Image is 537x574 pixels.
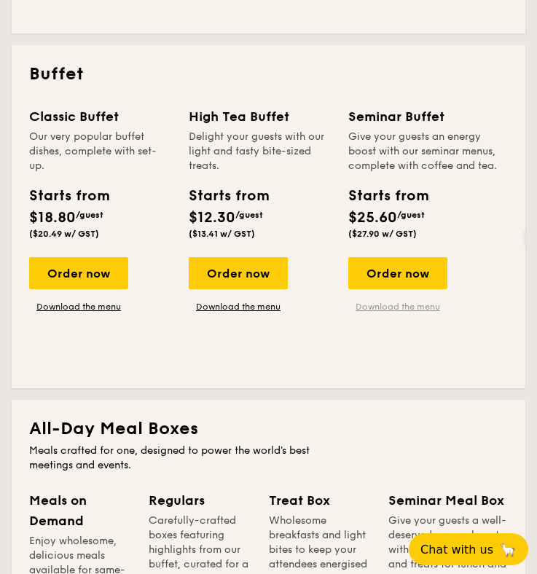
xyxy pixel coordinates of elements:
a: Download the menu [348,301,447,312]
span: ($13.41 w/ GST) [189,229,255,239]
div: Starts from [189,185,254,207]
div: Seminar Buffet [348,106,508,127]
span: /guest [397,210,425,220]
div: Starts from [29,185,94,207]
div: Starts from [348,185,422,207]
div: Delight your guests with our light and tasty bite-sized treats. [189,130,331,173]
span: /guest [235,210,263,220]
div: Give your guests an energy boost with our seminar menus, complete with coffee and tea. [348,130,508,173]
span: ($20.49 w/ GST) [29,229,99,239]
div: Order now [348,257,447,289]
button: Chat with us🦙 [409,533,528,565]
div: Treat Box [269,490,371,511]
a: Download the menu [189,301,288,312]
div: Order now [29,257,128,289]
div: Classic Buffet [29,106,171,127]
span: $25.60 [348,209,397,227]
span: /guest [76,210,103,220]
div: High Tea Buffet [189,106,331,127]
div: Meals on Demand [29,490,131,531]
div: Order now [189,257,288,289]
h2: All-Day Meal Boxes [29,417,508,441]
div: Meals crafted for one, designed to power the world's best meetings and events. [29,444,316,473]
div: Regulars [149,490,251,511]
div: Seminar Meal Box [388,490,508,511]
span: Chat with us [420,543,493,557]
h2: Buffet [29,63,508,86]
span: 🦙 [499,541,517,558]
span: $18.80 [29,209,76,227]
div: Our very popular buffet dishes, complete with set-up. [29,130,171,173]
span: ($27.90 w/ GST) [348,229,417,239]
a: Download the menu [29,301,128,312]
span: $12.30 [189,209,235,227]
